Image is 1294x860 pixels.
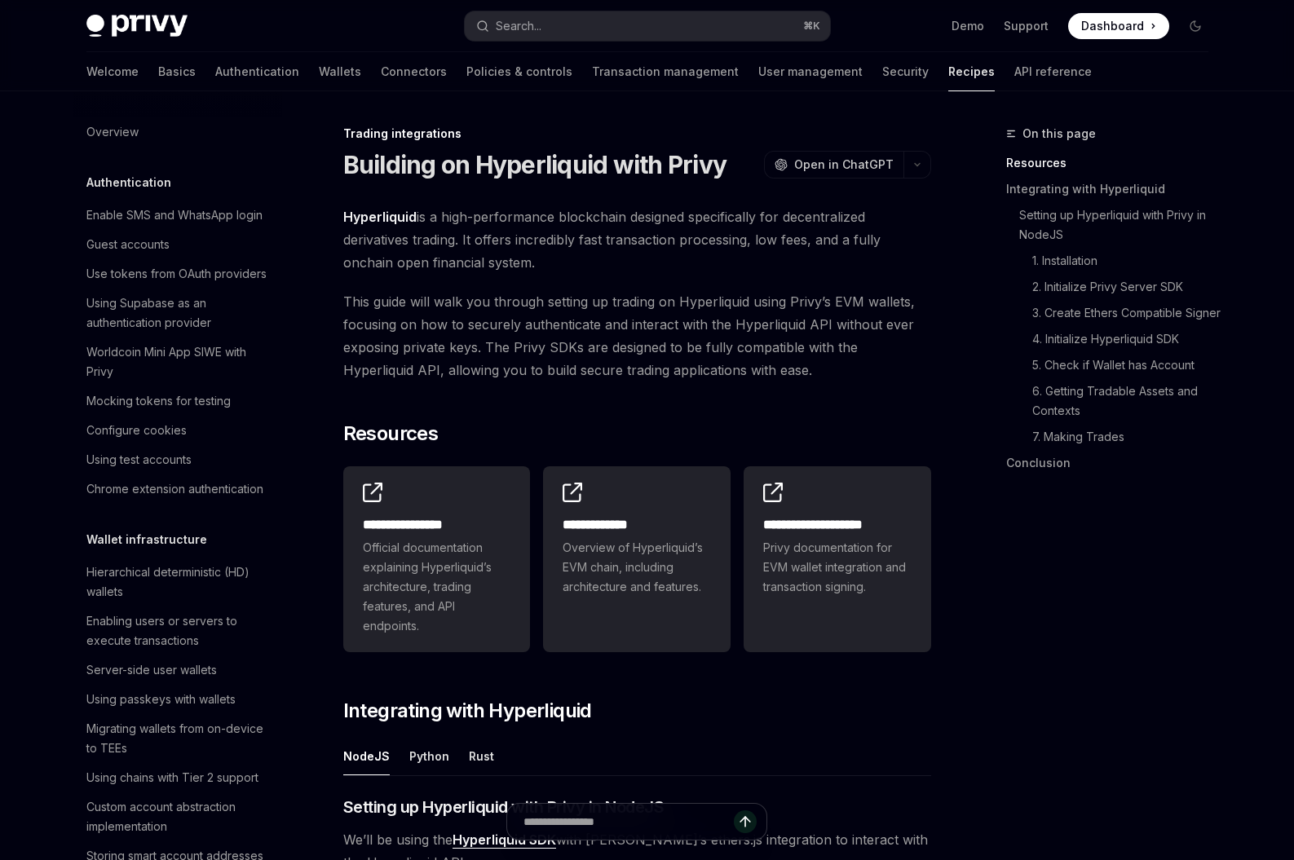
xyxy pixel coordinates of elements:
a: Security [882,52,929,91]
div: Chrome extension authentication [86,479,263,499]
button: Rust [469,737,494,775]
a: User management [758,52,863,91]
div: Guest accounts [86,235,170,254]
span: This guide will walk you through setting up trading on Hyperliquid using Privy’s EVM wallets, foc... [343,290,931,381]
div: Worldcoin Mini App SIWE with Privy [86,342,272,381]
button: Search...⌘K [465,11,830,41]
div: Use tokens from OAuth providers [86,264,267,284]
span: Official documentation explaining Hyperliquid’s architecture, trading features, and API endpoints. [363,538,511,636]
a: Using Supabase as an authentication provider [73,289,282,337]
a: Using passkeys with wallets [73,685,282,714]
a: Connectors [381,52,447,91]
h1: Building on Hyperliquid with Privy [343,150,727,179]
a: Dashboard [1068,13,1169,39]
a: Custom account abstraction implementation [73,792,282,841]
a: 3. Create Ethers Compatible Signer [1032,300,1221,326]
a: Mocking tokens for testing [73,386,282,416]
a: Hyperliquid [343,209,417,226]
a: **** **** **** *****Privy documentation for EVM wallet integration and transaction signing. [744,466,931,652]
a: Transaction management [592,52,739,91]
a: Chrome extension authentication [73,474,282,504]
a: **** **** ***Overview of Hyperliquid’s EVM chain, including architecture and features. [543,466,731,652]
h5: Wallet infrastructure [86,530,207,549]
div: Mocking tokens for testing [86,391,231,411]
a: Conclusion [1006,450,1221,476]
a: Hierarchical deterministic (HD) wallets [73,558,282,606]
a: Overview [73,117,282,147]
div: Search... [496,16,541,36]
a: Enabling users or servers to execute transactions [73,606,282,655]
a: Configure cookies [73,416,282,445]
a: **** **** **** *Official documentation explaining Hyperliquid’s architecture, trading features, a... [343,466,531,652]
a: Using chains with Tier 2 support [73,763,282,792]
a: Demo [952,18,984,34]
a: 4. Initialize Hyperliquid SDK [1032,326,1221,352]
div: Hierarchical deterministic (HD) wallets [86,562,272,602]
button: Toggle dark mode [1182,13,1208,39]
a: 5. Check if Wallet has Account [1032,352,1221,378]
button: Python [409,737,449,775]
a: Enable SMS and WhatsApp login [73,201,282,230]
div: Server-side user wallets [86,660,217,680]
span: Dashboard [1081,18,1144,34]
a: Server-side user wallets [73,655,282,685]
a: Migrating wallets from on-device to TEEs [73,714,282,763]
a: 2. Initialize Privy Server SDK [1032,274,1221,300]
a: 6. Getting Tradable Assets and Contexts [1032,378,1221,424]
div: Enabling users or servers to execute transactions [86,611,272,651]
span: Resources [343,421,439,447]
a: 1. Installation [1032,248,1221,274]
a: Recipes [948,52,995,91]
h5: Authentication [86,173,171,192]
a: Policies & controls [466,52,572,91]
a: Authentication [215,52,299,91]
a: Support [1004,18,1049,34]
div: Enable SMS and WhatsApp login [86,205,263,225]
button: Open in ChatGPT [764,151,903,179]
div: Using chains with Tier 2 support [86,768,258,787]
div: Using Supabase as an authentication provider [86,293,272,333]
span: Setting up Hyperliquid with Privy in NodeJS [343,796,665,818]
button: Send message [734,810,757,833]
a: 7. Making Trades [1032,424,1221,450]
div: Configure cookies [86,421,187,440]
a: Use tokens from OAuth providers [73,259,282,289]
span: ⌘ K [803,20,820,33]
div: Custom account abstraction implementation [86,797,272,836]
a: Resources [1006,150,1221,176]
button: NodeJS [343,737,390,775]
span: On this page [1022,124,1096,143]
span: Open in ChatGPT [794,157,894,173]
a: Using test accounts [73,445,282,474]
a: Basics [158,52,196,91]
a: Welcome [86,52,139,91]
img: dark logo [86,15,188,37]
div: Trading integrations [343,126,931,142]
div: Migrating wallets from on-device to TEEs [86,719,272,758]
div: Overview [86,122,139,142]
a: API reference [1014,52,1092,91]
a: Wallets [319,52,361,91]
a: Guest accounts [73,230,282,259]
a: Worldcoin Mini App SIWE with Privy [73,337,282,386]
span: Privy documentation for EVM wallet integration and transaction signing. [763,538,912,597]
span: Integrating with Hyperliquid [343,698,592,724]
a: Integrating with Hyperliquid [1006,176,1221,202]
div: Using passkeys with wallets [86,690,236,709]
div: Using test accounts [86,450,192,470]
span: is a high-performance blockchain designed specifically for decentralized derivatives trading. It ... [343,205,931,274]
a: Setting up Hyperliquid with Privy in NodeJS [1019,202,1221,248]
span: Overview of Hyperliquid’s EVM chain, including architecture and features. [563,538,711,597]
